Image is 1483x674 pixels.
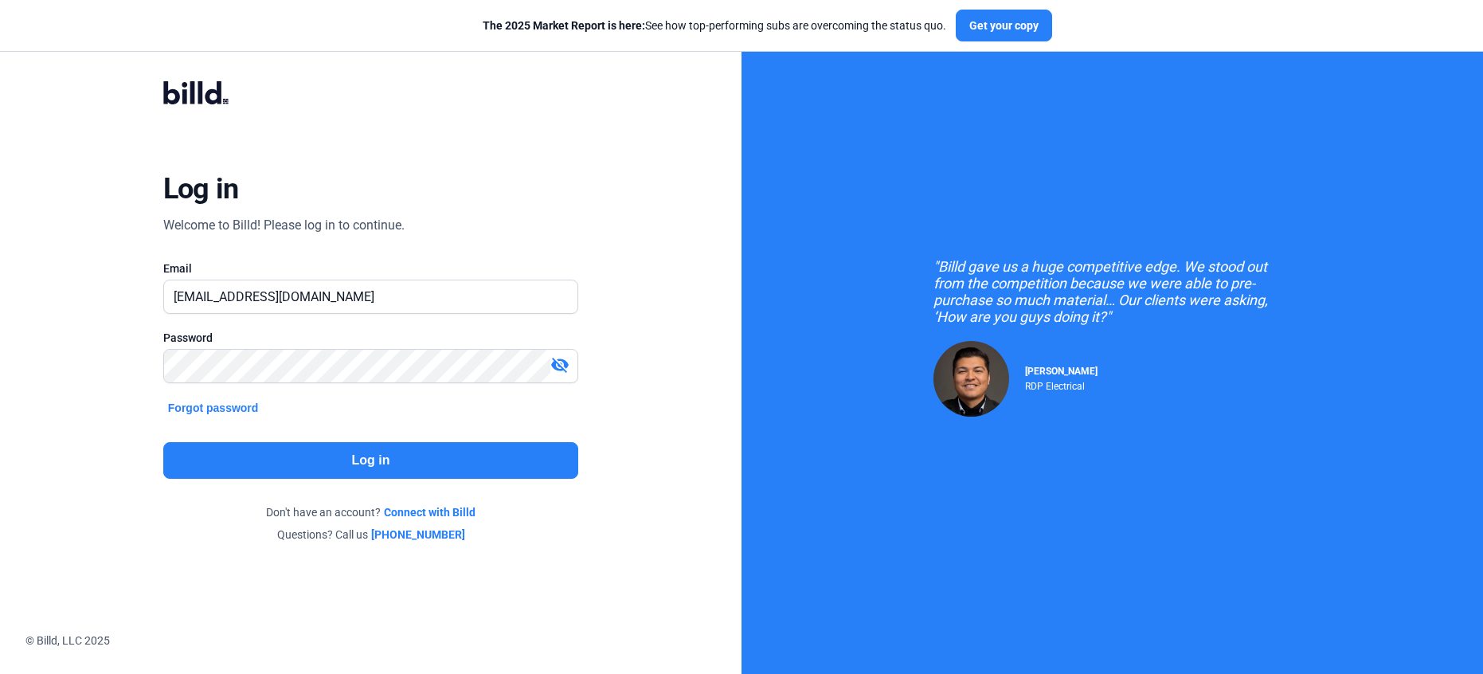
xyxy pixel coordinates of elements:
div: Don't have an account? [163,504,578,520]
div: Password [163,330,578,346]
div: Welcome to Billd! Please log in to continue. [163,216,405,235]
div: RDP Electrical [1025,377,1098,392]
div: Email [163,261,578,276]
button: Log in [163,442,578,479]
span: The 2025 Market Report is here: [483,19,645,32]
a: [PHONE_NUMBER] [371,527,465,543]
span: [PERSON_NAME] [1025,366,1098,377]
div: "Billd gave us a huge competitive edge. We stood out from the competition because we were able to... [933,258,1292,325]
button: Forgot password [163,399,264,417]
div: Log in [163,171,239,206]
button: Get your copy [956,10,1052,41]
img: Raul Pacheco [933,341,1009,417]
a: Connect with Billd [384,504,475,520]
mat-icon: visibility_off [550,355,569,374]
div: Questions? Call us [163,527,578,543]
div: See how top-performing subs are overcoming the status quo. [483,18,946,33]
